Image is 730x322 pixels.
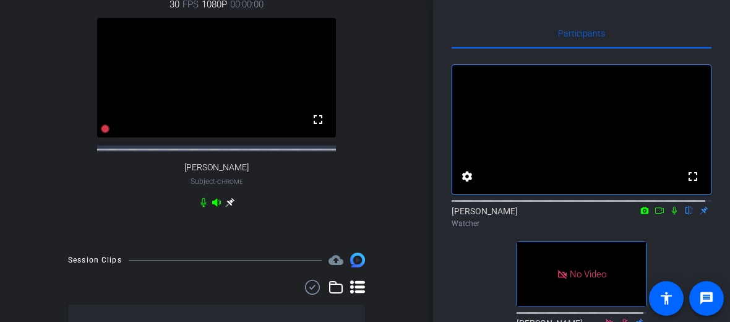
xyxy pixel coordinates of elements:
span: - [215,177,217,186]
mat-icon: flip [682,204,697,215]
mat-icon: message [699,291,714,306]
mat-icon: fullscreen [311,112,325,127]
span: Participants [558,29,605,38]
div: [PERSON_NAME] [452,205,711,229]
span: Subject [191,176,243,187]
span: Chrome [217,178,243,185]
span: [PERSON_NAME] [184,162,249,173]
span: Destinations for your clips [328,253,343,268]
mat-icon: accessibility [659,291,674,306]
mat-icon: fullscreen [685,169,700,184]
img: Session clips [350,253,365,268]
span: No Video [570,269,606,280]
div: Watcher [452,218,711,229]
mat-icon: cloud_upload [328,253,343,268]
div: Session Clips [68,254,122,266]
mat-icon: settings [460,169,474,184]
